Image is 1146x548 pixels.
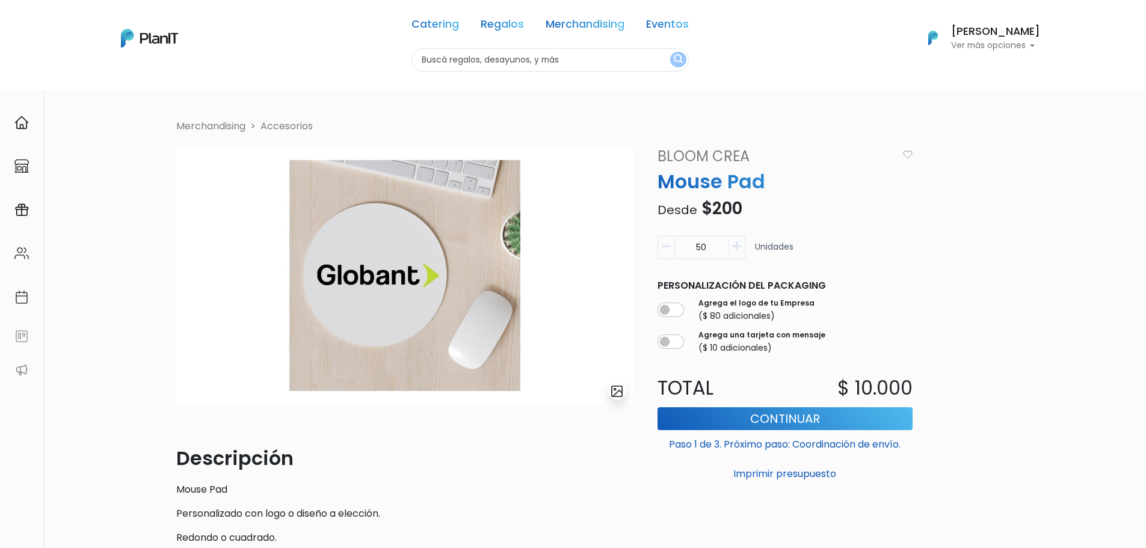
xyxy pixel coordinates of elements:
[951,26,1040,37] h6: [PERSON_NAME]
[610,384,624,398] img: gallery-light
[14,329,29,343] img: feedback-78b5a0c8f98aac82b08bfc38622c3050aee476f2c9584af64705fc4e61158814.svg
[837,374,913,402] p: $ 10.000
[698,330,825,340] label: Agrega una tarjeta con mensaje
[121,29,178,48] img: PlanIt Logo
[951,42,1040,50] p: Ver más opciones
[920,25,946,51] img: PlanIt Logo
[176,119,245,134] li: Merchandising
[169,119,978,136] nav: breadcrumb
[658,279,913,293] p: Personalización del packaging
[913,22,1040,54] button: PlanIt Logo [PERSON_NAME] Ver más opciones
[546,19,624,34] a: Merchandising
[14,290,29,304] img: calendar-87d922413cdce8b2cf7b7f5f62616a5cf9e4887200fb71536465627b3292af00.svg
[658,407,913,430] button: Continuar
[176,531,633,545] p: Redondo o cuadrado.
[698,298,815,309] label: Agrega el logo de tu Empresa
[14,115,29,130] img: home-e721727adea9d79c4d83392d1f703f7f8bce08238fde08b1acbfd93340b81755.svg
[481,19,524,34] a: Regalos
[411,19,459,34] a: Catering
[650,374,785,402] p: Total
[62,11,173,35] div: ¿Necesitás ayuda?
[755,241,793,264] p: Unidades
[176,482,633,497] p: Mouse Pad
[176,506,633,521] p: Personalizado con logo o diseño a elección.
[650,146,898,167] a: Bloom Crea
[14,246,29,260] img: people-662611757002400ad9ed0e3c099ab2801c6687ba6c219adb57efc949bc21e19d.svg
[658,202,697,218] span: Desde
[260,119,313,133] a: Accesorios
[658,464,913,484] button: Imprimir presupuesto
[646,19,689,34] a: Eventos
[698,342,825,354] p: ($ 10 adicionales)
[698,310,815,322] p: ($ 80 adicionales)
[176,444,633,473] p: Descripción
[411,48,689,72] input: Buscá regalos, desayunos, y más
[14,363,29,377] img: partners-52edf745621dab592f3b2c58e3bca9d71375a7ef29c3b500c9f145b62cc070d4.svg
[701,197,742,220] span: $200
[903,150,913,159] img: heart_icon
[658,433,913,452] p: Paso 1 de 3. Próximo paso: Coordinación de envío.
[650,167,920,196] p: Mouse Pad
[14,203,29,217] img: campaigns-02234683943229c281be62815700db0a1741e53638e28bf9629b52c665b00959.svg
[176,146,633,405] img: 2000___2000-Photoroom_-_2024-09-30T143930.613.jpg
[674,54,683,66] img: search_button-432b6d5273f82d61273b3651a40e1bd1b912527efae98b1b7a1b2c0702e16a8d.svg
[14,159,29,173] img: marketplace-4ceaa7011d94191e9ded77b95e3339b90024bf715f7c57f8cf31f2d8c509eaba.svg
